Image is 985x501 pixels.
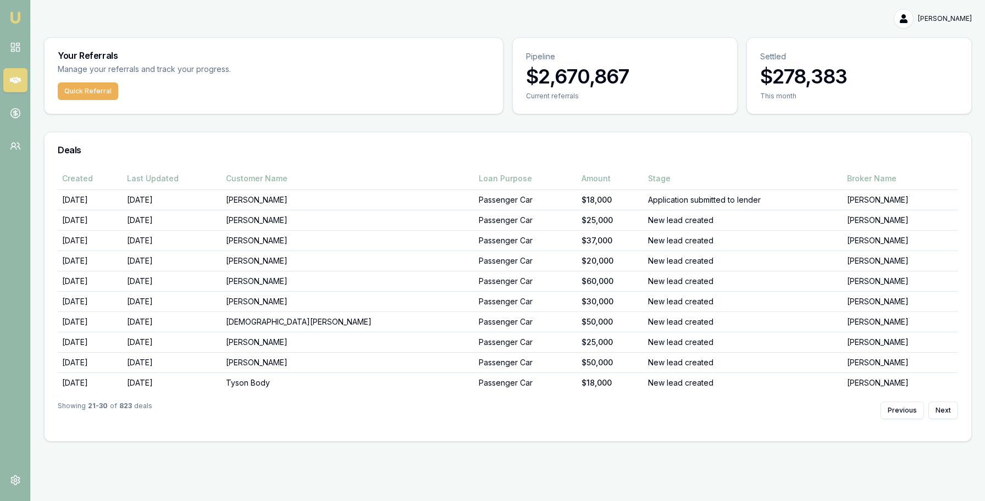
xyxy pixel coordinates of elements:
[843,230,958,250] td: [PERSON_NAME]
[127,173,217,184] div: Last Updated
[582,377,639,388] div: $18,000
[123,190,222,210] td: [DATE]
[9,11,22,24] img: emu-icon-u.png
[58,291,123,311] td: [DATE]
[123,230,222,250] td: [DATE]
[222,332,474,352] td: [PERSON_NAME]
[582,215,639,226] div: $25,000
[843,190,958,210] td: [PERSON_NAME]
[843,332,958,352] td: [PERSON_NAME]
[582,357,639,368] div: $50,000
[222,372,474,393] td: Tyson Body
[582,316,639,327] div: $50,000
[760,65,958,87] h3: $278,383
[226,173,470,184] div: Customer Name
[648,173,838,184] div: Stage
[644,271,843,291] td: New lead created
[474,291,577,311] td: Passenger Car
[88,402,108,419] strong: 21 - 30
[222,190,474,210] td: [PERSON_NAME]
[644,352,843,372] td: New lead created
[526,65,724,87] h3: $2,670,867
[474,311,577,332] td: Passenger Car
[843,210,958,230] td: [PERSON_NAME]
[582,255,639,266] div: $20,000
[58,311,123,332] td: [DATE]
[222,311,474,332] td: [DEMOGRAPHIC_DATA][PERSON_NAME]
[222,250,474,271] td: [PERSON_NAME]
[62,173,118,184] div: Created
[843,271,958,291] td: [PERSON_NAME]
[644,190,843,210] td: Application submitted to lender
[123,210,222,230] td: [DATE]
[58,230,123,250] td: [DATE]
[760,92,958,101] div: This month
[222,230,474,250] td: [PERSON_NAME]
[582,235,639,246] div: $37,000
[644,210,843,230] td: New lead created
[843,291,958,311] td: [PERSON_NAME]
[123,250,222,271] td: [DATE]
[526,92,724,101] div: Current referrals
[123,332,222,352] td: [DATE]
[58,51,490,60] h3: Your Referrals
[644,332,843,352] td: New lead created
[582,194,639,205] div: $18,000
[58,82,118,100] button: Quick Referral
[222,210,474,230] td: [PERSON_NAME]
[58,332,123,352] td: [DATE]
[843,311,958,332] td: [PERSON_NAME]
[843,372,958,393] td: [PERSON_NAME]
[58,372,123,393] td: [DATE]
[644,311,843,332] td: New lead created
[119,402,132,419] strong: 823
[928,402,958,419] button: Next
[582,337,639,348] div: $25,000
[58,352,123,372] td: [DATE]
[58,210,123,230] td: [DATE]
[582,296,639,307] div: $30,000
[760,51,958,62] p: Settled
[474,210,577,230] td: Passenger Car
[58,63,339,76] p: Manage your referrals and track your progress.
[843,352,958,372] td: [PERSON_NAME]
[582,173,639,184] div: Amount
[58,250,123,271] td: [DATE]
[222,352,474,372] td: [PERSON_NAME]
[644,250,843,271] td: New lead created
[123,372,222,393] td: [DATE]
[58,402,152,419] div: Showing of deals
[474,372,577,393] td: Passenger Car
[644,291,843,311] td: New lead created
[847,173,954,184] div: Broker Name
[881,402,924,419] button: Previous
[918,14,972,23] span: [PERSON_NAME]
[474,332,577,352] td: Passenger Car
[474,190,577,210] td: Passenger Car
[474,250,577,271] td: Passenger Car
[644,230,843,250] td: New lead created
[222,271,474,291] td: [PERSON_NAME]
[58,190,123,210] td: [DATE]
[123,291,222,311] td: [DATE]
[582,276,639,287] div: $60,000
[123,352,222,372] td: [DATE]
[644,372,843,393] td: New lead created
[474,352,577,372] td: Passenger Car
[474,230,577,250] td: Passenger Car
[526,51,724,62] p: Pipeline
[474,271,577,291] td: Passenger Car
[222,291,474,311] td: [PERSON_NAME]
[123,271,222,291] td: [DATE]
[479,173,573,184] div: Loan Purpose
[58,146,958,154] h3: Deals
[58,271,123,291] td: [DATE]
[123,311,222,332] td: [DATE]
[843,250,958,271] td: [PERSON_NAME]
